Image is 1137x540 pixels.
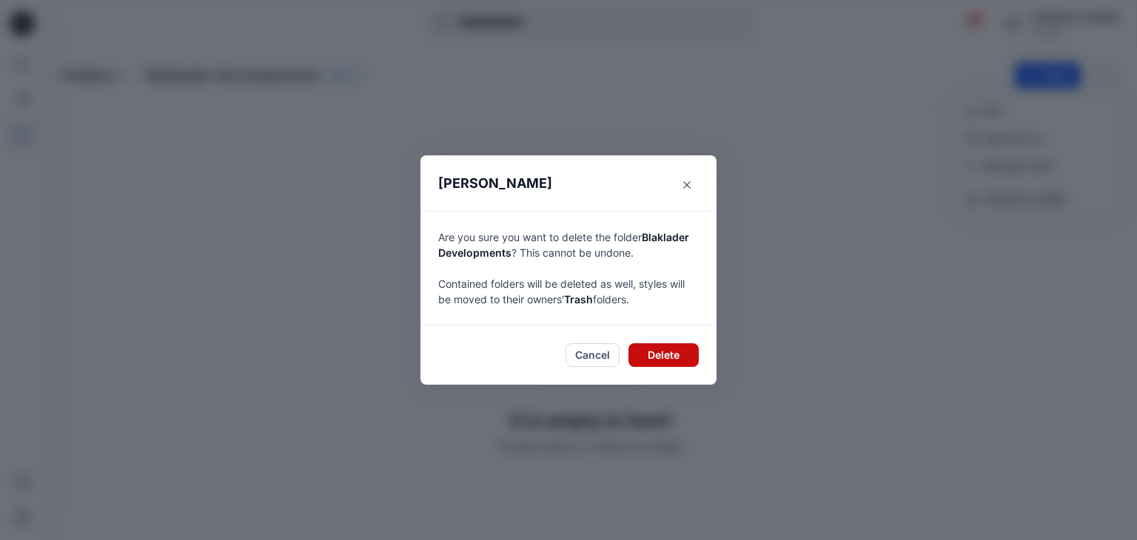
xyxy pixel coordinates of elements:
button: Cancel [566,343,620,367]
button: Delete [628,343,699,367]
header: [PERSON_NAME] [420,155,717,211]
p: Are you sure you want to delete the folder ? This cannot be undone. Contained folders will be del... [438,229,699,307]
span: Trash [564,293,593,306]
button: Close [675,173,699,197]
